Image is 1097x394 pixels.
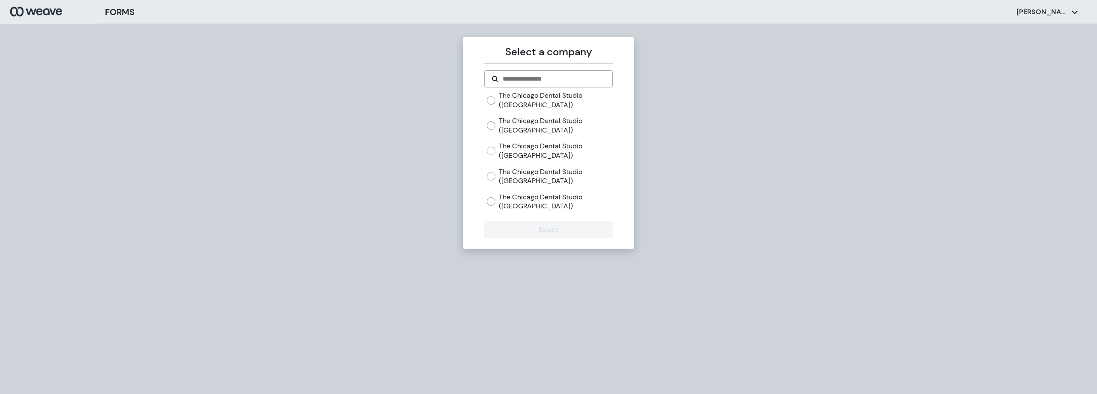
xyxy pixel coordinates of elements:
[499,91,612,109] label: The Chicago Dental Studio ([GEOGRAPHIC_DATA])
[499,167,612,186] label: The Chicago Dental Studio ([GEOGRAPHIC_DATA])
[499,141,612,160] label: The Chicago Dental Studio ([GEOGRAPHIC_DATA])
[484,221,612,238] button: Select
[484,44,612,60] p: Select a company
[499,116,612,135] label: The Chicago Dental Studio ([GEOGRAPHIC_DATA])
[1016,7,1068,17] p: [PERSON_NAME]
[502,74,605,84] input: Search
[499,192,612,211] label: The Chicago Dental Studio ([GEOGRAPHIC_DATA])
[105,6,135,18] h3: FORMS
